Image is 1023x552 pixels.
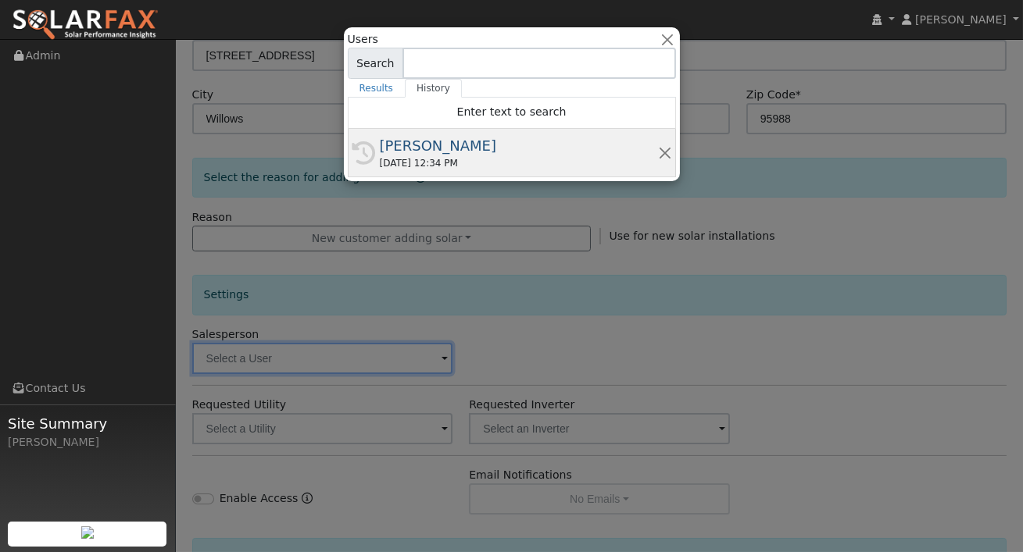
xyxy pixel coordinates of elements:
[12,9,159,41] img: SolarFax
[352,141,376,165] i: History
[348,31,378,48] span: Users
[8,413,167,434] span: Site Summary
[348,79,406,98] a: Results
[457,105,567,118] span: Enter text to search
[657,144,672,161] button: Remove this history
[380,156,658,170] div: [DATE] 12:34 PM
[915,13,1007,26] span: [PERSON_NAME]
[348,48,403,79] span: Search
[380,135,658,156] div: [PERSON_NAME]
[81,526,94,539] img: retrieve
[8,434,167,451] div: [PERSON_NAME]
[405,79,462,98] a: History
